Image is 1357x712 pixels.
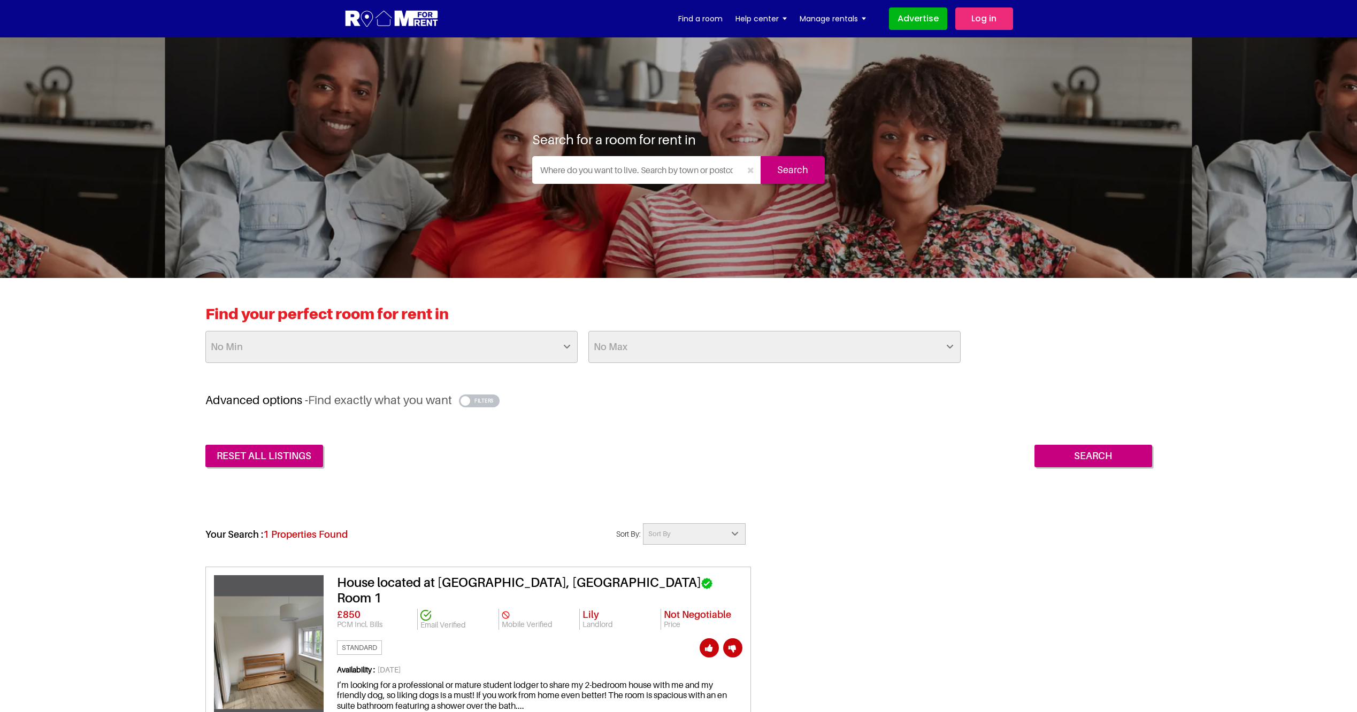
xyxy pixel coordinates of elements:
img: card-verified [420,610,431,621]
p: Price [664,620,740,629]
label: Sort By: [609,528,643,539]
h2: Find your perfect room for rent in [205,305,1152,331]
span: Standard [337,640,382,655]
span: Find exactly what you want [308,393,452,407]
input: Search [1034,445,1152,467]
img: Photo 1 of common area House located at York YO30 6QQ, UK located at York YO30 6QQ, UK [214,597,324,709]
h3: House located at [GEOGRAPHIC_DATA], [GEOGRAPHIC_DATA] Room 1 [337,575,742,606]
p: PCM Incl. Bills [337,620,415,629]
input: Where do you want to live. Search by town or postcode [532,156,741,184]
h1: Search for a room for rent in [532,131,696,148]
p: Mobile Verified [502,620,577,629]
a: Find a room [678,11,723,27]
input: Search [761,156,825,184]
p: Landlord [582,620,658,629]
strong: Availability : [337,665,378,674]
span: Not Negotiable [664,609,731,620]
a: Help center [735,11,787,27]
a: Log in [955,7,1013,30]
a: Advertise [889,7,947,30]
p: Email Verified [420,621,496,630]
span: Lily [582,609,599,620]
a: Manage rentals [800,11,866,27]
span: [DATE] [337,665,742,680]
h3: Advanced options - [205,393,1152,407]
span: £850 [337,609,361,620]
h4: Your Search : [205,523,348,540]
img: Logo for Room for Rent, featuring a welcoming design with a house icon and modern typography [344,9,439,29]
span: 1 Properties Found [263,529,348,540]
a: reset all listings [205,445,323,467]
img: correct [701,578,712,589]
img: card-verified [502,611,510,619]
